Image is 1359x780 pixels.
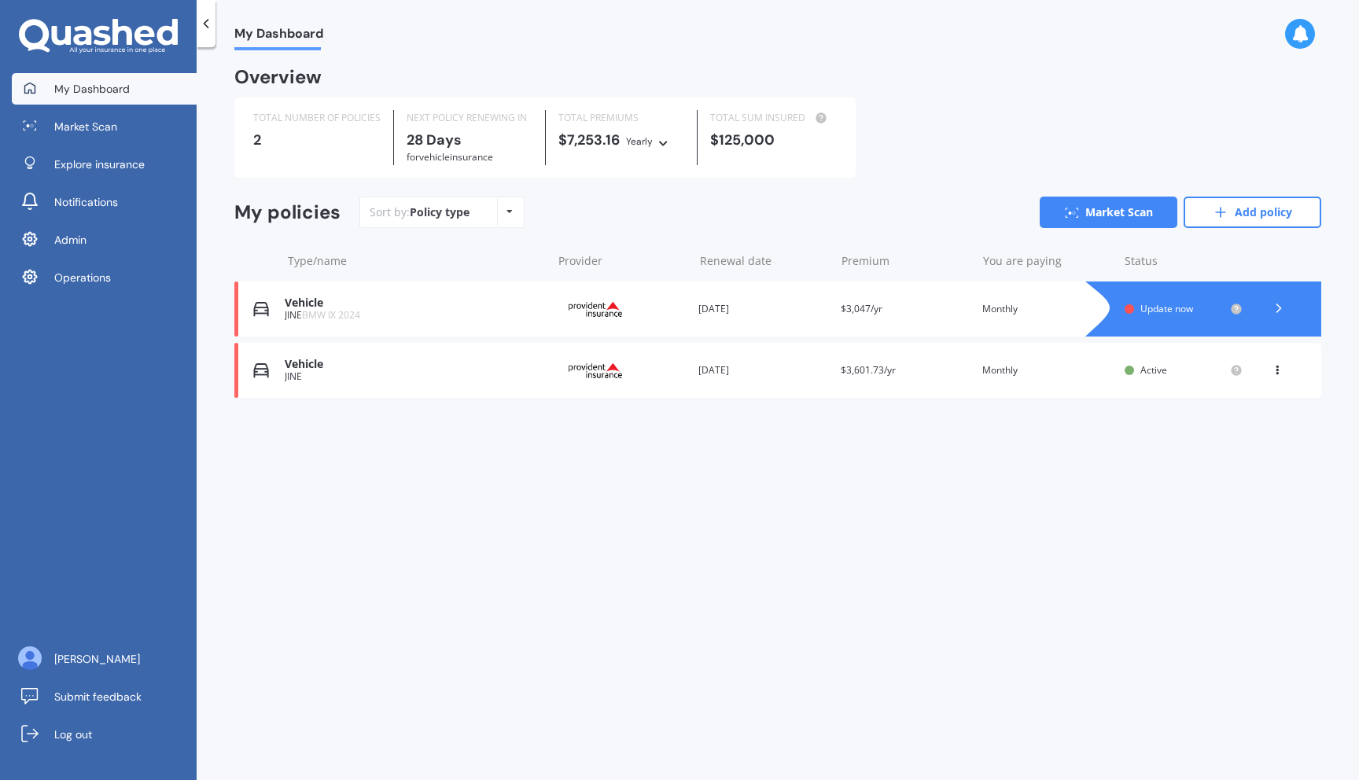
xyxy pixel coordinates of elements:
div: Premium [842,253,970,269]
span: My Dashboard [234,26,323,47]
a: Add policy [1184,197,1321,228]
div: You are paying [983,253,1112,269]
span: Operations [54,270,111,285]
div: $125,000 [710,132,836,148]
a: [PERSON_NAME] [12,643,197,675]
div: Overview [234,69,322,85]
img: Vehicle [253,362,269,378]
div: TOTAL NUMBER OF POLICIES [253,110,381,126]
a: Market Scan [1040,197,1177,228]
div: [DATE] [698,301,828,317]
span: Market Scan [54,119,117,134]
span: Log out [54,727,92,742]
img: Provident [556,294,635,324]
a: Operations [12,262,197,293]
div: [DATE] [698,362,828,378]
img: Provident [556,355,635,385]
span: $3,047/yr [841,302,882,315]
div: Renewal date [700,253,829,269]
div: $7,253.16 [558,132,684,149]
img: Vehicle [253,301,269,317]
div: JINE [285,310,543,321]
span: Submit feedback [54,689,142,705]
span: Update now [1140,302,1193,315]
div: Monthly [982,301,1112,317]
div: Vehicle [285,358,543,371]
a: Log out [12,719,197,750]
b: 28 Days [407,131,462,149]
span: Active [1140,363,1167,377]
span: Admin [54,232,87,248]
div: 2 [253,132,381,148]
a: Notifications [12,186,197,218]
div: JINE [285,371,543,382]
span: [PERSON_NAME] [54,651,140,667]
div: Yearly [626,134,653,149]
div: Vehicle [285,296,543,310]
span: Explore insurance [54,156,145,172]
span: $3,601.73/yr [841,363,896,377]
div: Status [1125,253,1243,269]
div: Monthly [982,362,1112,378]
div: TOTAL SUM INSURED [710,110,836,126]
span: for Vehicle insurance [407,150,493,164]
a: My Dashboard [12,73,197,105]
a: Explore insurance [12,149,197,180]
div: Provider [558,253,687,269]
a: Market Scan [12,111,197,142]
span: Notifications [54,194,118,210]
div: My policies [234,201,341,224]
a: Submit feedback [12,681,197,712]
div: Policy type [410,204,470,220]
div: Sort by: [370,204,470,220]
div: TOTAL PREMIUMS [558,110,684,126]
div: NEXT POLICY RENEWING IN [407,110,532,126]
a: Admin [12,224,197,256]
span: My Dashboard [54,81,130,97]
div: Type/name [288,253,546,269]
span: BMW IX 2024 [302,308,360,322]
img: ALV-UjU6YHOUIM1AGx_4vxbOkaOq-1eqc8a3URkVIJkc_iWYmQ98kTe7fc9QMVOBV43MoXmOPfWPN7JjnmUwLuIGKVePaQgPQ... [18,646,42,670]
